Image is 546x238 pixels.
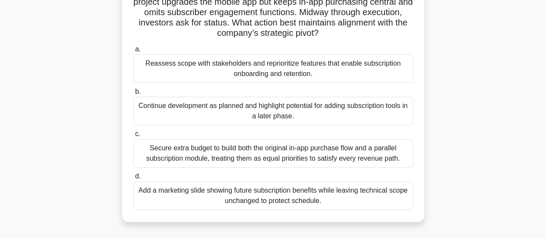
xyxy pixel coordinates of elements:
[133,181,413,210] div: Add a marketing slide showing future subscription benefits while leaving technical scope unchange...
[133,54,413,83] div: Reassess scope with stakeholders and reprioritize features that enable subscription onboarding an...
[133,97,413,125] div: Continue development as planned and highlight potential for adding subscription tools in a later ...
[135,45,141,53] span: a.
[135,172,141,180] span: d.
[135,130,140,137] span: c.
[133,139,413,168] div: Secure extra budget to build both the original in-app purchase flow and a parallel subscription m...
[135,88,141,95] span: b.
